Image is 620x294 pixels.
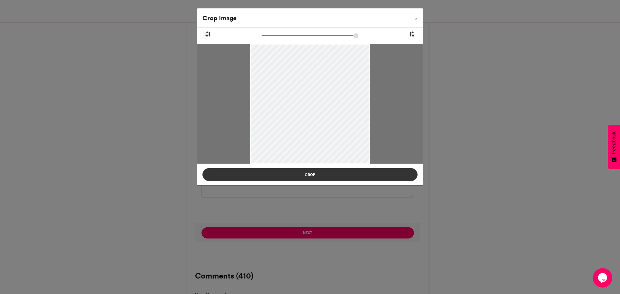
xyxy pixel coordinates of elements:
[202,14,237,23] h4: Crop Image
[202,168,418,181] button: Crop
[410,8,423,26] button: Close
[608,125,620,169] button: Feedback - Show survey
[611,131,617,154] span: Feedback
[415,17,418,21] span: ×
[593,268,614,288] iframe: chat widget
